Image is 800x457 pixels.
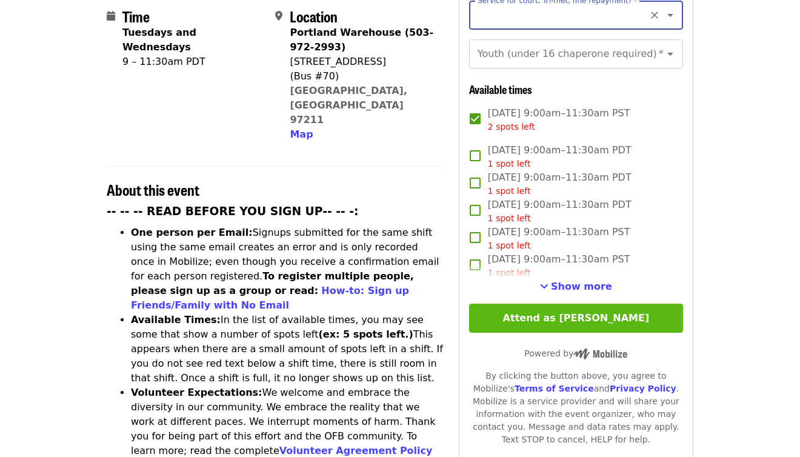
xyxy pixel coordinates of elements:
span: 1 spot left [488,159,531,168]
strong: Portland Warehouse (503-972-2993) [290,27,433,53]
span: Time [122,5,150,27]
a: Volunteer Agreement Policy [279,445,433,456]
span: 2 spots left [488,122,535,132]
button: Open [662,45,679,62]
div: 9 – 11:30am PDT [122,55,265,69]
li: In the list of available times, you may see some that show a number of spots left This appears wh... [131,313,444,385]
span: [DATE] 9:00am–11:30am PDT [488,198,632,225]
strong: Volunteer Expectations: [131,387,262,398]
li: Signups submitted for the same shift using the same email creates an error and is only recorded o... [131,225,444,313]
button: See more timeslots [540,279,612,294]
button: Open [662,7,679,24]
strong: To register multiple people, please sign up as a group or read: [131,270,414,296]
strong: One person per Email: [131,227,253,238]
i: calendar icon [107,10,115,22]
span: 1 spot left [488,213,531,223]
strong: Available Times: [131,314,221,325]
span: Map [290,128,313,140]
span: Powered by [524,349,627,358]
span: Available times [469,81,532,97]
span: [DATE] 9:00am–11:30am PDT [488,170,632,198]
i: map-marker-alt icon [275,10,282,22]
a: Privacy Policy [610,384,676,393]
div: By clicking the button above, you agree to Mobilize's and . Mobilize is a service provider and wi... [469,370,683,446]
button: Map [290,127,313,142]
a: How-to: Sign up Friends/Family with No Email [131,285,409,311]
span: 1 spot left [488,268,531,278]
img: Powered by Mobilize [573,349,627,359]
span: Location [290,5,338,27]
strong: (ex: 5 spots left.) [318,329,413,340]
span: [DATE] 9:00am–11:30am PST [488,252,630,279]
button: Attend as [PERSON_NAME] [469,304,683,333]
div: [STREET_ADDRESS] [290,55,434,69]
button: Clear [646,7,663,24]
span: Show more [551,281,612,292]
a: Terms of Service [515,384,594,393]
span: [DATE] 9:00am–11:30am PDT [488,143,632,170]
span: [DATE] 9:00am–11:30am PST [488,225,630,252]
span: 1 spot left [488,186,531,196]
span: 1 spot left [488,241,531,250]
span: [DATE] 9:00am–11:30am PST [488,106,630,133]
div: (Bus #70) [290,69,434,84]
span: About this event [107,179,199,200]
strong: -- -- -- READ BEFORE YOU SIGN UP-- -- -: [107,205,359,218]
a: [GEOGRAPHIC_DATA], [GEOGRAPHIC_DATA] 97211 [290,85,407,125]
strong: Tuesdays and Wednesdays [122,27,196,53]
